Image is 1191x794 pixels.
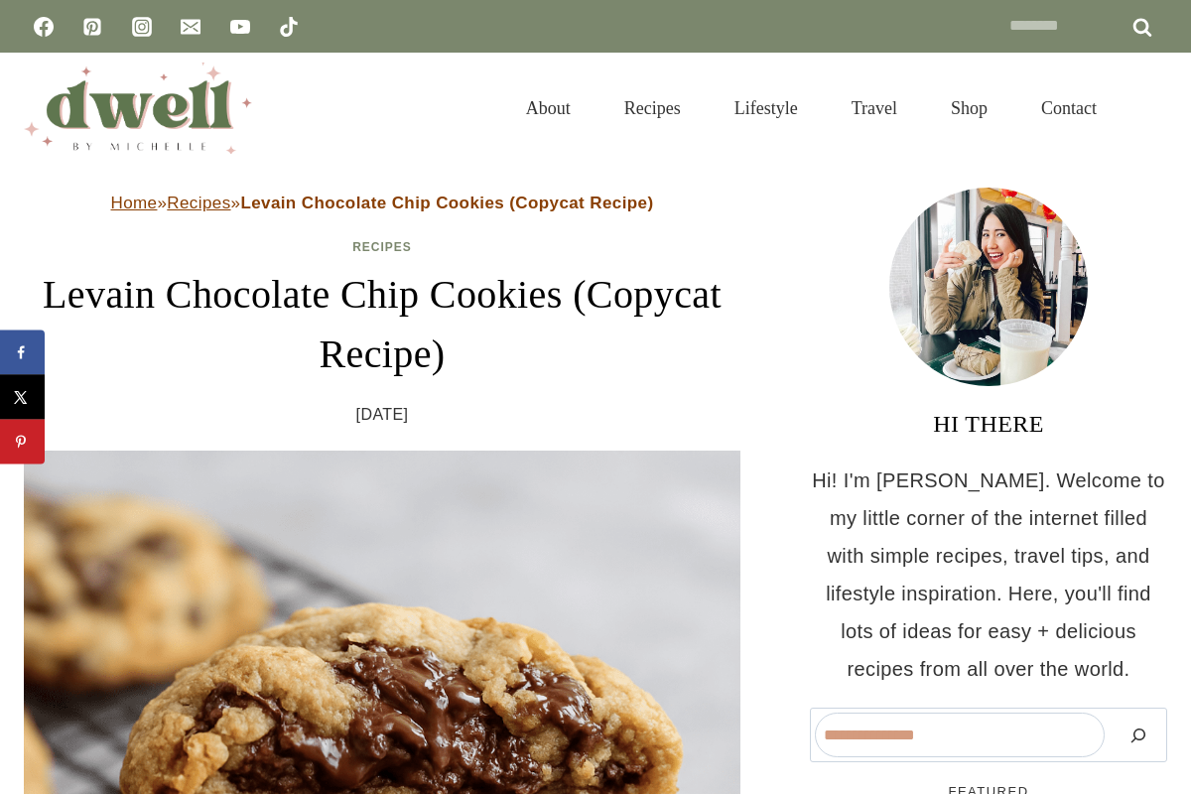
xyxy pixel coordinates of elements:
[924,73,1014,143] a: Shop
[171,7,210,47] a: Email
[1014,73,1124,143] a: Contact
[1115,713,1162,757] button: Search
[269,7,309,47] a: TikTok
[356,400,409,430] time: [DATE]
[220,7,260,47] a: YouTube
[122,7,162,47] a: Instagram
[499,73,1124,143] nav: Primary Navigation
[72,7,112,47] a: Pinterest
[240,194,653,212] strong: Levain Chocolate Chip Cookies (Copycat Recipe)
[111,194,654,212] span: » »
[24,7,64,47] a: Facebook
[597,73,708,143] a: Recipes
[1133,91,1167,125] button: View Search Form
[352,240,412,254] a: Recipes
[24,63,252,154] img: DWELL by michelle
[810,406,1167,442] h3: HI THERE
[825,73,924,143] a: Travel
[24,265,740,384] h1: Levain Chocolate Chip Cookies (Copycat Recipe)
[810,462,1167,688] p: Hi! I'm [PERSON_NAME]. Welcome to my little corner of the internet filled with simple recipes, tr...
[499,73,597,143] a: About
[167,194,230,212] a: Recipes
[708,73,825,143] a: Lifestyle
[111,194,158,212] a: Home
